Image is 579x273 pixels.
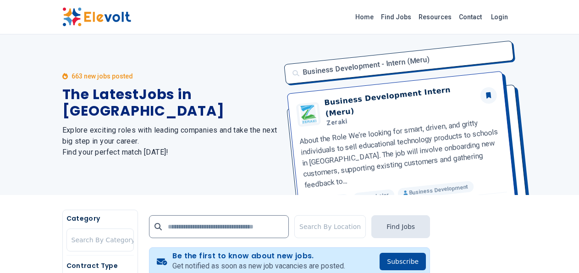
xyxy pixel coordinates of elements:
[66,261,134,270] h5: Contract Type
[485,8,513,26] a: Login
[371,215,430,238] button: Find Jobs
[380,253,426,270] button: Subscribe
[455,10,485,24] a: Contact
[62,86,279,119] h1: The Latest Jobs in [GEOGRAPHIC_DATA]
[415,10,455,24] a: Resources
[62,125,279,158] h2: Explore exciting roles with leading companies and take the next big step in your career. Find you...
[62,7,131,27] img: Elevolt
[352,10,377,24] a: Home
[172,251,345,261] h4: Be the first to know about new jobs.
[377,10,415,24] a: Find Jobs
[72,72,133,81] p: 663 new jobs posted
[66,214,134,223] h5: Category
[172,261,345,272] p: Get notified as soon as new job vacancies are posted.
